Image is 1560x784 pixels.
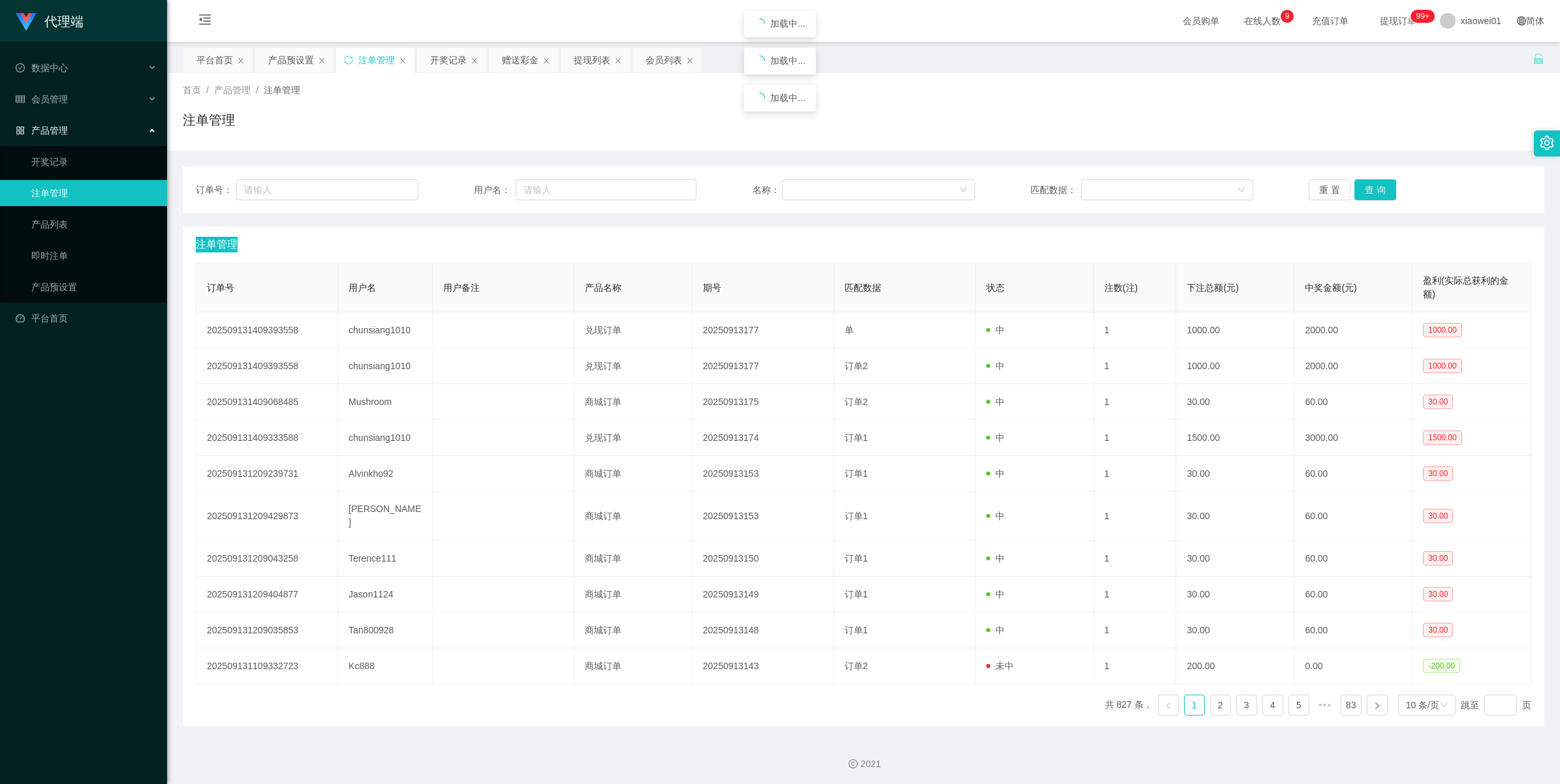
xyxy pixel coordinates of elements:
[1263,695,1283,715] a: 4
[338,541,433,577] td: Terence111
[183,1,227,42] i: 图标: menu-fold
[268,48,314,72] div: 产品预设置
[1176,420,1294,456] td: 1500.00
[755,18,765,29] i: icon: loading
[31,243,157,269] a: 即时注单
[1294,541,1412,577] td: 60.00
[1423,275,1508,299] span: 盈利(实际总获利的金额)
[1540,136,1554,150] i: 图标: setting
[986,553,1005,564] span: 中
[845,468,868,479] span: 订单1
[1423,466,1453,481] span: 30.00
[686,57,694,65] i: 图标: close
[1262,695,1283,716] li: 4
[849,759,858,768] i: 图标: copyright
[1294,456,1412,492] td: 60.00
[338,384,433,420] td: Mushroom
[264,85,300,95] span: 注单管理
[845,661,868,671] span: 订单2
[196,420,338,456] td: 202509131409333588
[1184,695,1205,716] li: 1
[693,456,834,492] td: 20250913153
[574,541,693,577] td: 商城订单
[1285,10,1289,23] p: 9
[693,541,834,577] td: 20250913150
[338,456,433,492] td: Alvinkho92
[1423,551,1453,565] span: 30.00
[502,48,538,72] div: 赠送彩金
[755,55,765,66] i: icon: loading
[338,312,433,348] td: chunsiang1010
[1289,695,1309,715] a: 5
[770,18,805,29] span: 加载中...
[1104,282,1138,293] span: 注数(注)
[1281,10,1294,23] sup: 9
[1294,420,1412,456] td: 3000.00
[693,612,834,648] td: 20250913148
[256,85,258,95] span: /
[1094,492,1177,541] td: 1
[358,48,395,72] div: 注单管理
[430,48,467,72] div: 开奖记录
[236,179,418,200] input: 请输入
[1423,659,1460,673] span: -200.00
[1238,186,1245,195] i: 图标: down
[770,55,805,66] span: 加载中...
[16,95,25,104] i: 图标: table
[1294,492,1412,541] td: 60.00
[338,348,433,384] td: chunsiang1010
[1176,541,1294,577] td: 30.00
[1294,312,1412,348] td: 2000.00
[845,553,868,564] span: 订单1
[845,397,868,407] span: 订单2
[338,492,433,541] td: [PERSON_NAME]
[31,149,157,175] a: 开奖记录
[349,282,376,293] span: 用户名
[1423,509,1453,523] span: 30.00
[986,511,1005,521] span: 中
[1176,648,1294,684] td: 200.00
[183,85,201,95] span: 首页
[1031,183,1081,197] span: 匹配数据：
[986,661,1014,671] span: 未中
[1094,384,1177,420] td: 1
[693,420,834,456] td: 20250913174
[574,312,693,348] td: 兑现订单
[574,384,693,420] td: 商城订单
[574,420,693,456] td: 兑现订单
[574,577,693,612] td: 商城订单
[16,305,157,331] a: 图标: dashboard平台首页
[986,589,1005,599] span: 中
[1309,179,1350,200] button: 重 置
[986,325,1005,335] span: 中
[196,541,338,577] td: 202509131209043258
[1094,577,1177,612] td: 1
[959,186,967,195] i: 图标: down
[646,48,682,72] div: 会员列表
[574,48,610,72] div: 提现列表
[196,648,338,684] td: 202509131109332723
[1305,16,1355,25] span: 充值订单
[474,183,516,197] span: 用户名：
[1341,695,1361,715] a: 83
[1094,612,1177,648] td: 1
[344,55,353,65] i: 图标: sync
[338,420,433,456] td: chunsiang1010
[845,282,881,293] span: 匹配数据
[183,110,235,130] h1: 注单管理
[1315,695,1335,716] span: •••
[574,492,693,541] td: 商城订单
[1094,420,1177,456] td: 1
[16,125,68,136] span: 产品管理
[196,384,338,420] td: 202509131409068485
[1094,456,1177,492] td: 1
[1354,179,1396,200] button: 查 询
[399,57,407,65] i: 图标: close
[693,384,834,420] td: 20250913175
[1176,312,1294,348] td: 1000.00
[845,625,868,635] span: 订单1
[1406,695,1439,715] div: 10 条/页
[1294,612,1412,648] td: 60.00
[1094,648,1177,684] td: 1
[338,577,433,612] td: Jason1124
